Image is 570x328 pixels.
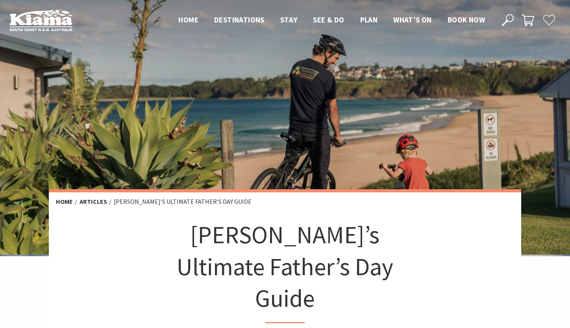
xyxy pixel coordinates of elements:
nav: Main Menu [170,14,493,27]
a: Articles [80,198,107,206]
span: See & Do [313,15,344,24]
span: Book now [448,15,485,24]
span: Plan [360,15,378,24]
h1: [PERSON_NAME]’s Ultimate Father’s Day Guide [168,219,402,323]
span: What’s On [393,15,432,24]
span: Destinations [214,15,265,24]
span: Stay [280,15,298,24]
span: Home [178,15,198,24]
img: Kiama Logo [9,9,72,31]
li: [PERSON_NAME]’s Ultimate Father’s Day Guide [114,197,252,207]
a: Home [56,198,73,206]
